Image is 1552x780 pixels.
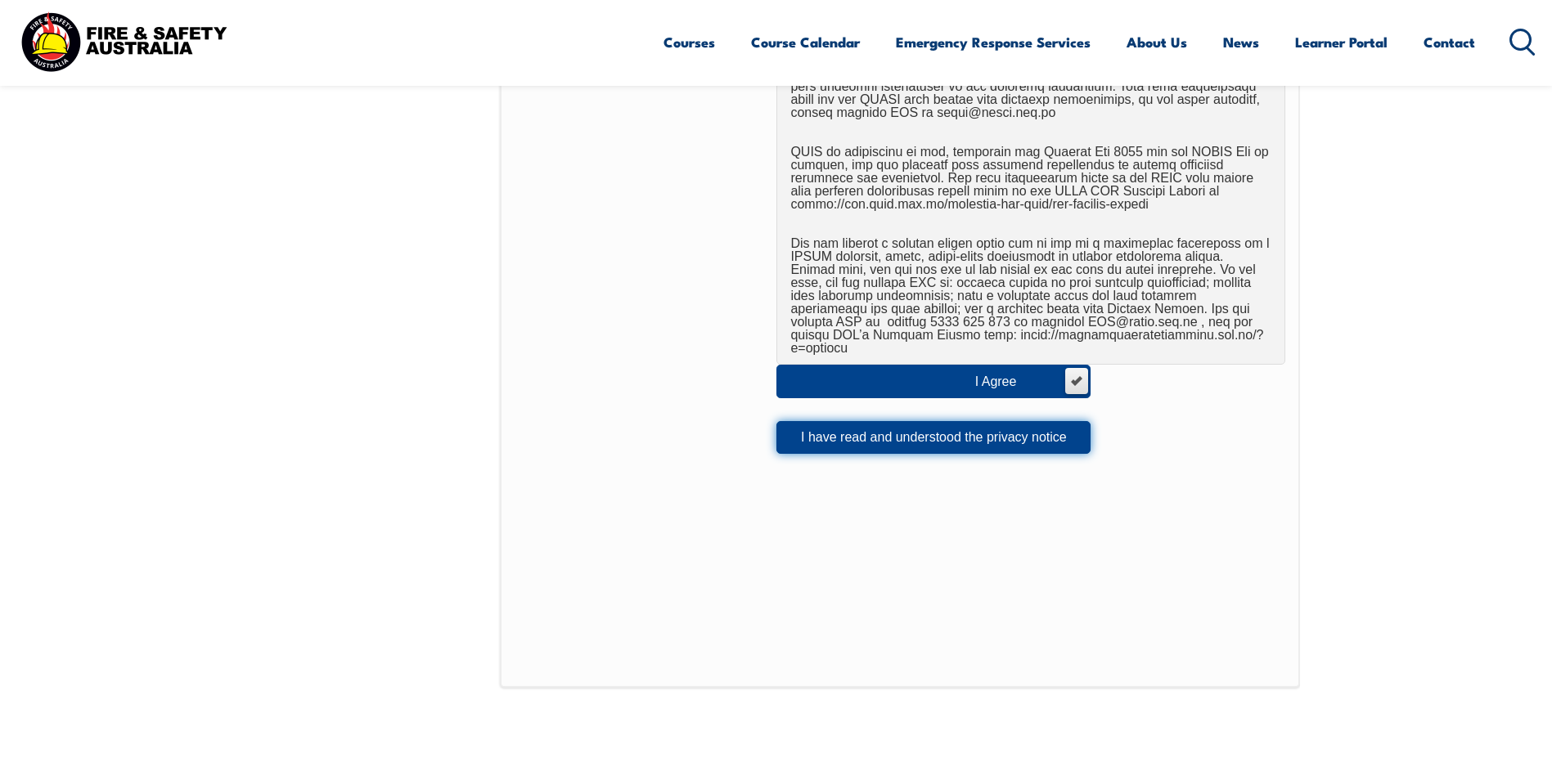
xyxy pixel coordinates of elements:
[1223,20,1259,64] a: News
[975,375,1050,388] div: I Agree
[1295,20,1388,64] a: Learner Portal
[1127,20,1187,64] a: About Us
[896,20,1091,64] a: Emergency Response Services
[751,20,860,64] a: Course Calendar
[1424,20,1475,64] a: Contact
[776,421,1091,454] button: I have read and understood the privacy notice
[664,20,715,64] a: Courses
